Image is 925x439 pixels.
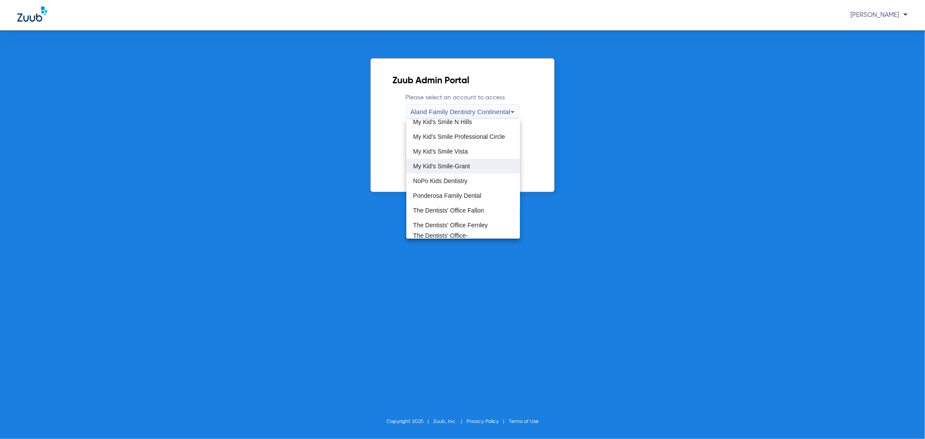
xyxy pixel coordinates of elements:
[413,233,513,251] span: The Dentists' Office-[GEOGRAPHIC_DATA] ([GEOGRAPHIC_DATA])
[413,222,488,228] span: The Dentists' Office Fernley
[413,207,484,213] span: The Dentists' Office Fallon
[413,119,472,125] span: My Kid's Smile N Hills
[413,193,481,199] span: Ponderosa Family Dental
[413,148,468,154] span: My Kid's Smile Vista
[413,163,470,169] span: My Kid's Smile-Grant
[882,397,925,439] iframe: Chat Widget
[413,178,467,184] span: NoPo Kids Dentistry
[413,134,505,140] span: My Kid's Smile Professional Circle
